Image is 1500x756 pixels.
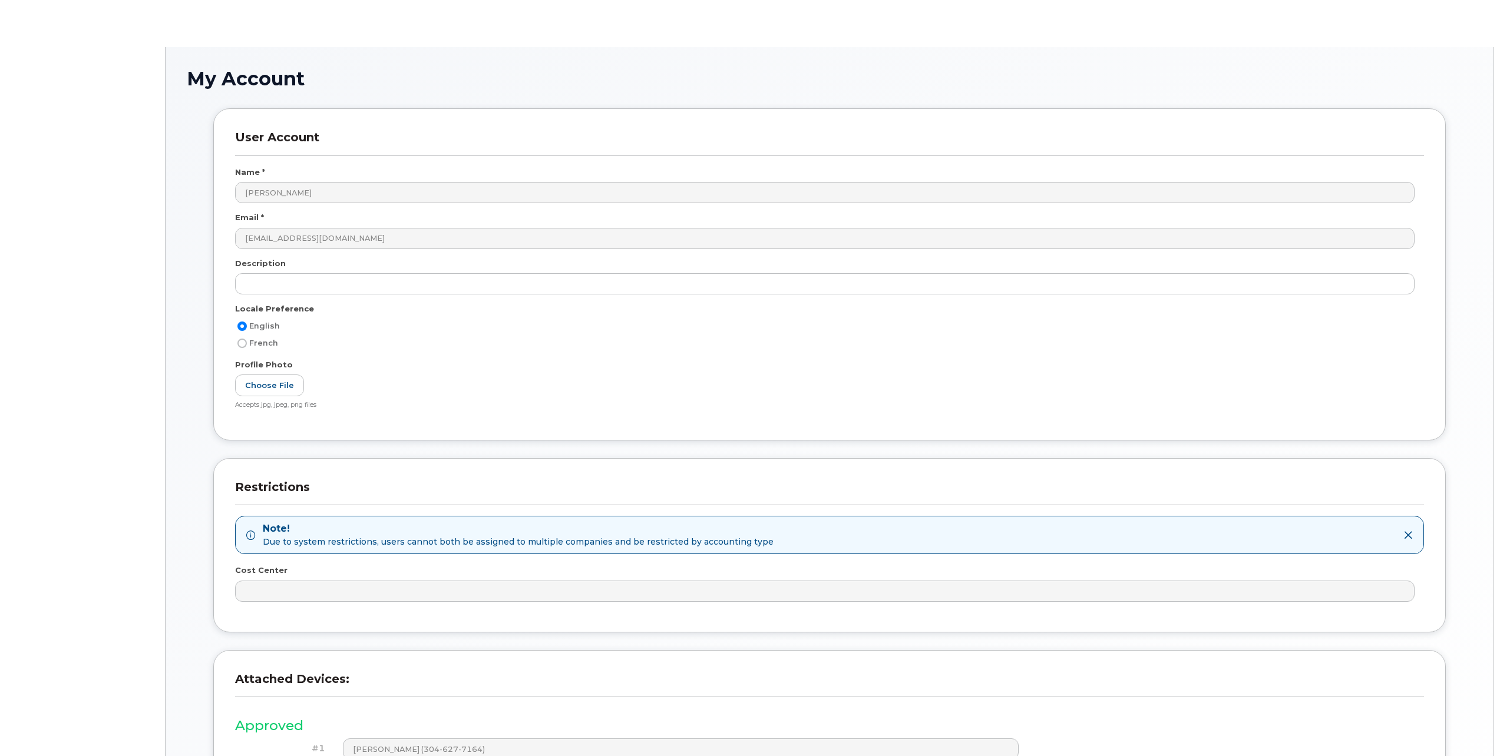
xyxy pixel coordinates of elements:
[235,130,1424,155] h3: User Account
[237,339,247,348] input: French
[235,480,1424,505] h3: Restrictions
[235,303,314,314] label: Locale Preference
[263,536,774,548] span: Due to system restrictions, users cannot both be assigned to multiple companies and be restricted...
[249,321,280,330] span: English
[235,374,304,396] label: Choose File
[263,522,774,536] strong: Note!
[235,212,264,223] label: Email *
[235,718,1424,733] h3: Approved
[235,167,265,178] label: Name *
[249,339,278,347] span: French
[235,359,293,370] label: Profile Photo
[235,258,286,269] label: Description
[235,672,1424,697] h3: Attached Devices:
[235,401,1415,410] div: Accepts jpg, jpeg, png files
[187,68,1472,89] h1: My Account
[235,565,288,576] label: Cost Center
[237,321,247,331] input: English
[244,744,325,754] h4: #1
